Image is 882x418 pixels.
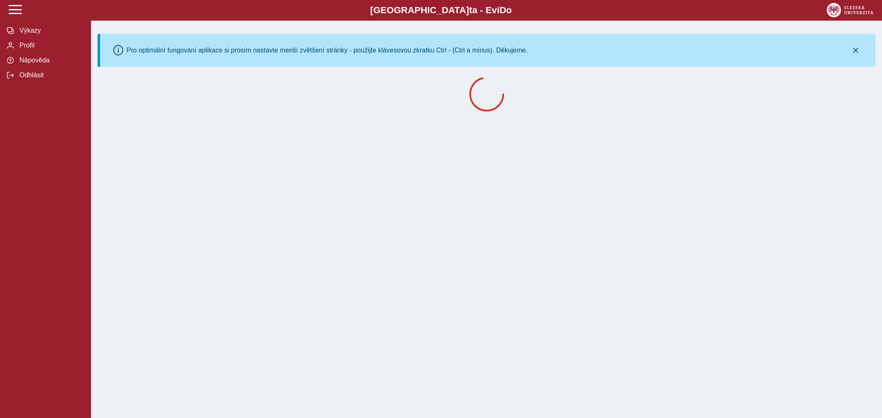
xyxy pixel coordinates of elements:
[17,71,84,79] span: Odhlásit
[500,5,506,15] span: D
[17,27,84,34] span: Výkazy
[827,3,873,17] img: logo_web_su.png
[25,5,857,16] b: [GEOGRAPHIC_DATA] a - Evi
[506,5,512,15] span: o
[17,57,84,64] span: Nápověda
[469,5,472,15] span: t
[127,47,528,54] div: Pro optimální fungování aplikace si prosím nastavte menší zvětšení stránky - použijte klávesovou ...
[17,42,84,49] span: Profil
